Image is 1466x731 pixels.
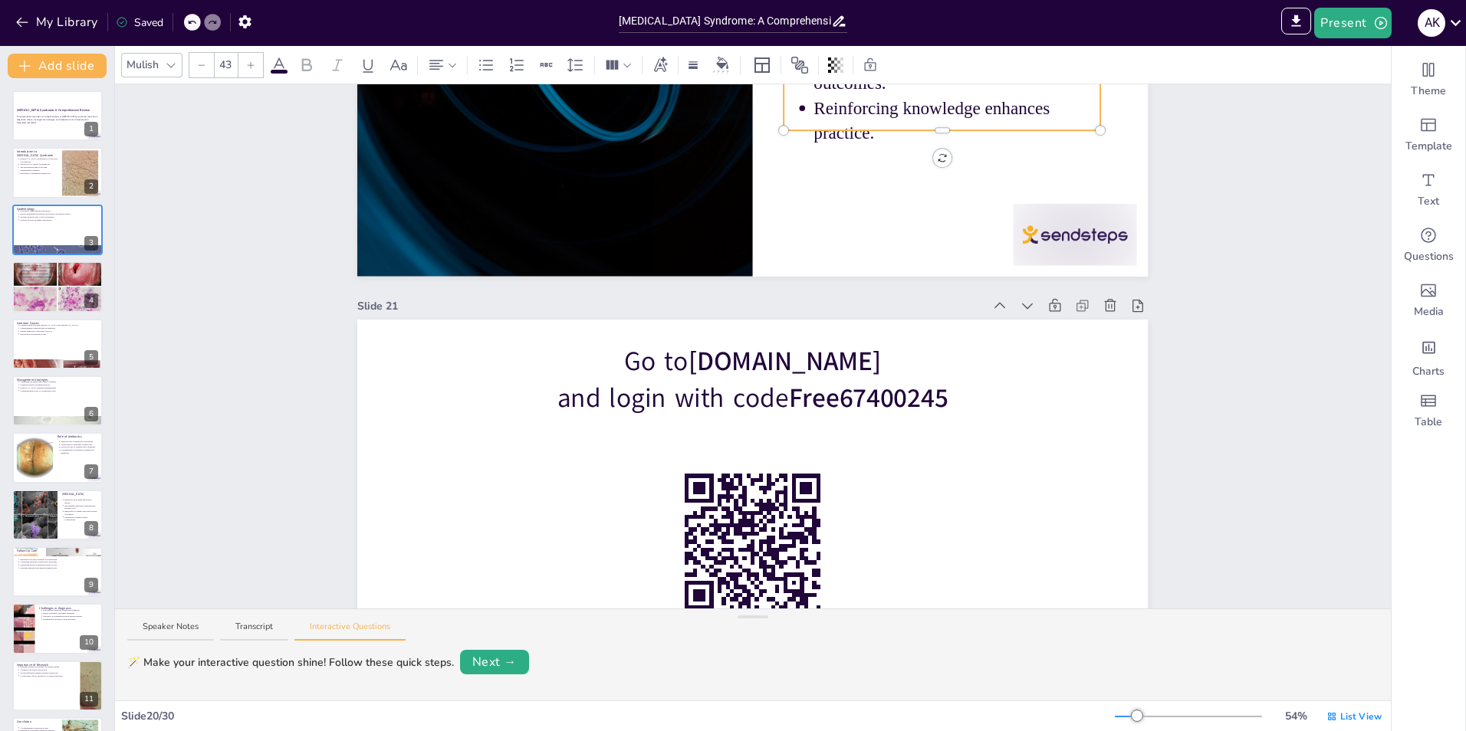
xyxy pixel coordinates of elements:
[39,605,98,610] p: Challenges in Diagnosis
[20,566,98,569] p: Ongoing education and support enhance care.
[12,661,103,711] div: 11
[8,54,107,78] button: Add slide
[1392,162,1465,218] div: Add text boxes
[64,510,97,515] p: Importance of regular check-ups should be stressed.
[20,162,58,166] p: The etiology is crucial for diagnosis.
[1392,273,1465,328] div: Add images, graphics, shapes or video
[20,561,98,564] p: Addressing persistent symptoms is important.
[17,549,98,553] p: Follow-Up Care
[1277,708,1314,724] div: 54 %
[17,663,76,667] p: Importance of Research
[20,668,75,671] p: Advances can lead to better tools.
[1314,8,1391,38] button: Present
[43,611,98,615] p: Patient reluctance can hinder diagnosis.
[17,116,98,121] p: This presentation provides an in-depth analysis of [MEDICAL_DATA] syndrome, focusing on diagnosti...
[84,407,98,421] div: 6
[64,516,97,521] p: Empowering patients fosters collaboration.
[750,53,774,77] div: Layout
[17,207,98,211] p: Epidemiology
[685,53,702,77] div: Border settings
[61,441,98,444] p: Judicious use of antibiotics is necessary.
[20,558,98,561] p: Regular follow-up is essential for monitoring.
[20,272,98,275] p: Patient history is a key component.
[80,635,98,650] div: 10
[17,378,98,382] p: Management Strategies
[649,53,672,77] div: Text effects
[20,726,58,729] p: A comprehensive approach is vital.
[12,10,104,34] button: My Library
[121,708,1115,724] div: Slide 20 / 30
[791,56,809,74] span: Position
[12,490,103,540] div: 8
[116,15,163,31] div: Saved
[43,615,98,618] p: Variability in presentation exists among patients.
[62,491,98,496] p: [MEDICAL_DATA]
[17,121,98,124] p: Generated with [URL]
[397,379,1109,416] p: and login with code
[20,389,98,392] p: Communication is key to collaborative care.
[43,608,98,611] p: Overlapping symptoms complicate diagnosis.
[20,218,98,221] p: Cultural factors can impact prevalence.
[1418,9,1445,37] div: a k
[84,179,98,194] div: 2
[80,692,98,706] div: 11
[12,603,103,654] div: 10
[84,350,98,365] div: 5
[294,621,406,641] button: Interactive Questions
[1392,107,1465,162] div: Add ready made slides
[20,381,98,384] p: Addressing the underlying cause is essential.
[1340,710,1382,723] span: List View
[20,323,98,326] p: Common causes include [MEDICAL_DATA] and [MEDICAL_DATA].
[12,319,103,369] div: https://cdn.sendsteps.com/images/logo/sendsteps_logo_white.pnghttps://cdn.sendsteps.com/images/lo...
[12,205,103,255] div: https://cdn.sendsteps.com/images/logo/sendsteps_logo_white.pnghttps://cdn.sendsteps.com/images/lo...
[814,96,1100,146] p: Reinforcing knowledge enhances practice.
[20,326,98,329] p: Understanding symptoms aids in diagnosis.
[20,166,58,171] p: The presentation aims to provide comprehensive insights.
[1412,364,1445,379] span: Charts
[1411,84,1446,99] span: Theme
[84,464,98,479] div: 7
[1392,383,1465,438] div: Add a table
[689,343,882,379] strong: [DOMAIN_NAME]
[1281,8,1311,38] span: Export to PowerPoint
[17,720,58,724] p: Conclusion
[220,621,288,641] button: Transcript
[1392,218,1465,273] div: Get real-time input from your audience
[20,674,75,677] p: Collaborative efforts [PERSON_NAME] innovation.
[460,650,529,674] button: Next →
[20,383,98,386] p: Symptom relief is an important goal.
[1405,139,1452,154] span: Template
[61,449,98,454] p: Consideration of alternative treatments is beneficial.
[20,209,98,212] p: Prevalence varies among populations.
[12,90,103,141] div: https://cdn.sendsteps.com/images/logo/sendsteps_logo_white.pnghttps://cdn.sendsteps.com/images/lo...
[20,671,75,674] p: Staying informed ensures evidence-based care.
[20,386,98,389] p: [MEDICAL_DATA] enhances management.
[12,432,103,483] div: 7
[127,654,454,670] div: 🪄 Make your interactive question shine! Follow these quick steps.
[20,665,75,668] p: Ongoing research is necessary for improvement.
[619,10,832,32] input: Insert title
[17,109,90,113] strong: [MEDICAL_DATA] Syndrome: A Comprehensive Review
[17,264,98,268] p: Diagnostic Criteria
[1392,52,1465,107] div: Change the overall theme
[1414,304,1444,320] span: Media
[20,270,98,273] p: Laboratory tests aid in diagnosis.
[84,578,98,592] div: 9
[61,446,98,449] p: Follow-up care is essential after treatment.
[1418,194,1439,209] span: Text
[84,122,98,136] div: 1
[12,147,103,198] div: https://cdn.sendsteps.com/images/logo/sendsteps_logo_white.pnghttps://cdn.sendsteps.com/images/lo...
[20,172,58,175] p: Importance of enhancing patient care.
[1404,249,1454,264] span: Questions
[357,298,982,314] div: Slide 21
[20,275,98,278] p: Characteristics of discharge are important indicators.
[1392,328,1465,383] div: Add charts and graphs
[601,53,636,77] div: Column Count
[17,320,98,325] p: Common Causes
[711,57,734,73] div: Background color
[20,212,98,215] p: Factors influencing prevalence include age and sexual activity.
[20,333,98,336] p: Education on prevention is vital.
[20,157,58,162] p: [MEDICAL_DATA] syndrome is a collection of conditions.
[61,443,98,446] p: Monitoring for resistance is important.
[12,546,103,597] div: 9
